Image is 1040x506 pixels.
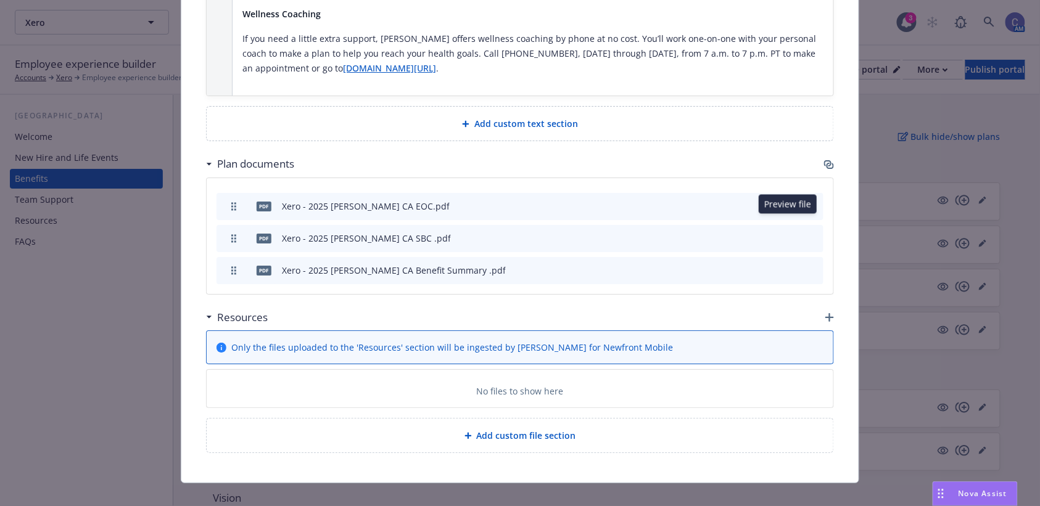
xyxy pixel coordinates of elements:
[231,341,673,354] span: Only the files uploaded to the 'Resources' section will be ingested by [PERSON_NAME] for Newfront...
[242,8,321,20] strong: Wellness Coaching
[242,31,823,76] p: If you need a little extra support, [PERSON_NAME] offers wellness coaching by phone at no cost. Y...
[282,200,450,213] div: Xero - 2025 [PERSON_NAME] CA EOC.pdf
[788,232,799,245] button: preview file
[206,418,834,453] div: Add custom file section
[282,264,506,277] div: Xero - 2025 [PERSON_NAME] CA Benefit Summary .pdf
[933,481,1018,506] button: Nova Assist
[933,482,949,505] div: Drag to move
[257,234,271,243] span: pdf
[206,156,294,172] div: Plan documents
[768,264,778,277] button: download file
[217,309,268,325] h3: Resources
[788,264,799,277] button: preview file
[206,106,834,141] div: Add custom text section
[257,202,271,211] span: pdf
[474,117,578,130] span: Add custom text section
[959,488,1007,499] span: Nova Assist
[282,232,451,245] div: Xero - 2025 [PERSON_NAME] CA SBC .pdf
[217,156,294,172] h3: Plan documents
[477,429,576,442] span: Add custom file section
[343,62,436,74] a: [DOMAIN_NAME][URL]
[206,309,268,325] div: Resources
[809,232,819,245] button: archive file
[257,266,271,275] span: pdf
[768,232,778,245] button: download file
[477,385,564,398] p: No files to show here
[809,264,819,277] button: archive file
